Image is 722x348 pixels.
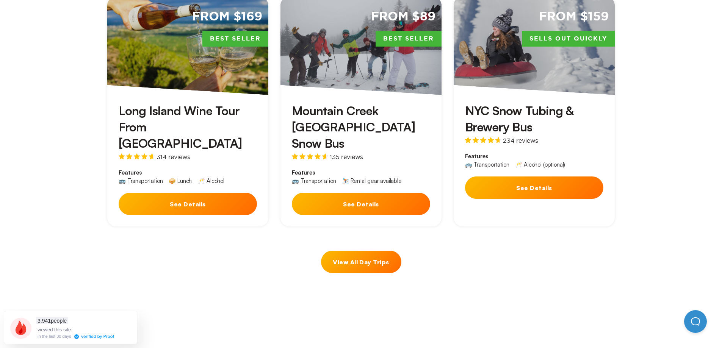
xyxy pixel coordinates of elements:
div: 🥂 Alcohol [198,178,224,184]
span: Sells Out Quickly [522,31,615,47]
button: See Details [465,176,603,199]
span: From $159 [539,9,609,25]
span: viewed this site [38,327,71,332]
div: 🚌 Transportation [119,178,163,184]
span: Best Seller [202,31,268,47]
span: 234 reviews [503,137,538,144]
div: 🚌 Transportation [292,178,336,184]
span: From $89 [371,9,435,25]
span: Features [119,169,257,176]
div: 🥪 Lunch [169,178,192,184]
span: 314 reviews [157,154,190,160]
div: in the last 30 days [38,334,71,339]
h3: Long Island Wine Tour From [GEOGRAPHIC_DATA] [119,103,257,152]
h3: NYC Snow Tubing & Brewery Bus [465,103,603,135]
span: Best Seller [376,31,442,47]
span: 135 reviews [330,154,363,160]
a: View All Day Trips [321,251,401,273]
span: Features [292,169,430,176]
button: See Details [119,193,257,215]
h3: Mountain Creek [GEOGRAPHIC_DATA] Snow Bus [292,103,430,152]
iframe: Help Scout Beacon - Open [684,310,707,333]
div: 🚌 Transportation [465,162,509,167]
div: 🥂 Alcohol (optional) [515,162,565,167]
button: See Details [292,193,430,215]
span: Features [465,153,603,160]
span: 3,941 [38,318,51,324]
span: people [36,317,68,324]
span: From $169 [192,9,262,25]
div: ⛷️ Rental gear available [342,178,401,184]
